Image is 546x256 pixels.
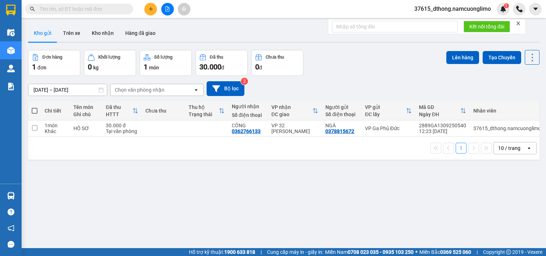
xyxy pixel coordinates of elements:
div: ĐC lấy [365,111,406,117]
img: warehouse-icon [7,65,15,72]
div: Chưa thu [145,108,181,114]
div: Số lượng [154,55,172,60]
div: 12:23 [DATE] [419,128,466,134]
div: Chi tiết [45,108,66,114]
div: Chọn văn phòng nhận [115,86,164,93]
img: logo-vxr [6,5,15,15]
span: 1 [32,63,36,71]
div: Số điện thoại [232,112,264,118]
strong: 1900 633 818 [224,249,255,255]
span: 1 [505,3,507,8]
img: phone-icon [516,6,523,12]
button: Lên hàng [446,51,479,64]
button: Khối lượng0kg [84,50,136,76]
span: notification [8,225,14,232]
strong: 0369 525 060 [440,249,471,255]
span: kg [93,65,99,70]
div: Ngày ĐH [419,111,460,117]
sup: 2 [241,78,248,85]
button: Đơn hàng1đơn [28,50,80,76]
div: 37615_dthong.namcuonglimo [473,125,541,131]
div: 0362766133 [232,128,261,134]
span: search [30,6,35,12]
div: Trạng thái [189,111,219,117]
span: Hỗ trợ kỹ thuật: [189,248,255,256]
div: HỒ SƠ [73,125,99,131]
span: question-circle [8,209,14,215]
span: aim [181,6,186,12]
div: 2889GA1309250540 [419,123,466,128]
button: Hàng đã giao [119,24,161,42]
div: NGÀ [325,123,358,128]
th: Toggle SortBy [102,101,142,120]
span: message [8,241,14,248]
div: Khác [45,128,66,134]
div: CÔNG [232,123,264,128]
span: file-add [165,6,170,12]
button: Trên xe [57,24,86,42]
span: Miền Nam [325,248,414,256]
div: ĐC giao [271,111,312,117]
div: Đã thu [106,104,132,110]
button: 1 [456,143,466,154]
span: món [149,65,159,70]
div: 1 món [45,123,66,128]
sup: 1 [504,3,509,8]
img: solution-icon [7,83,15,90]
span: copyright [506,250,511,255]
div: 30.000 đ [106,123,138,128]
span: 1 [144,63,148,71]
div: VP Ga Phủ Đức [365,125,412,131]
div: VP nhận [271,104,312,110]
button: Chưa thu0đ [251,50,303,76]
img: warehouse-icon [7,47,15,54]
span: plus [148,6,153,12]
div: HTTT [106,111,132,117]
div: 0378815672 [325,128,354,134]
img: warehouse-icon [7,192,15,200]
button: Kho gửi [28,24,57,42]
th: Toggle SortBy [185,101,228,120]
div: Chưa thu [266,55,284,60]
button: plus [144,3,157,15]
div: 10 / trang [498,145,520,152]
span: 37615_dthong.namcuonglimo [409,4,497,13]
th: Toggle SortBy [415,101,470,120]
button: Kết nối tổng đài [464,21,510,32]
button: aim [178,3,190,15]
input: Select a date range. [28,84,107,96]
div: Đã thu [210,55,223,60]
div: Nhân viên [473,108,541,114]
span: close [516,21,521,26]
span: 30.000 [199,63,221,71]
span: | [477,248,478,256]
span: ⚪️ [415,251,418,253]
strong: 0708 023 035 - 0935 103 250 [348,249,414,255]
div: Tại văn phòng [106,128,138,134]
div: VP 32 [PERSON_NAME] [271,123,318,134]
span: đ [221,65,224,70]
span: Kết nối tổng đài [469,23,504,31]
div: Thu hộ [189,104,219,110]
div: Số điện thoại [325,111,358,117]
span: caret-down [532,6,539,12]
span: Miền Bắc [419,248,471,256]
button: Bộ lọc [207,81,244,96]
span: 0 [255,63,259,71]
div: Tên món [73,104,99,110]
input: Tìm tên, số ĐT hoặc mã đơn [40,5,125,13]
div: Người gửi [325,104,358,110]
th: Toggle SortBy [268,101,322,120]
th: Toggle SortBy [361,101,415,120]
div: VP gửi [365,104,406,110]
button: file-add [161,3,174,15]
span: đơn [37,65,46,70]
div: Ghi chú [73,111,99,117]
button: Đã thu30.000đ [195,50,248,76]
span: đ [259,65,262,70]
span: | [261,248,262,256]
span: Cung cấp máy in - giấy in: [267,248,323,256]
div: Đơn hàng [42,55,62,60]
div: Mã GD [419,104,460,110]
button: Tạo Chuyến [483,51,521,64]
